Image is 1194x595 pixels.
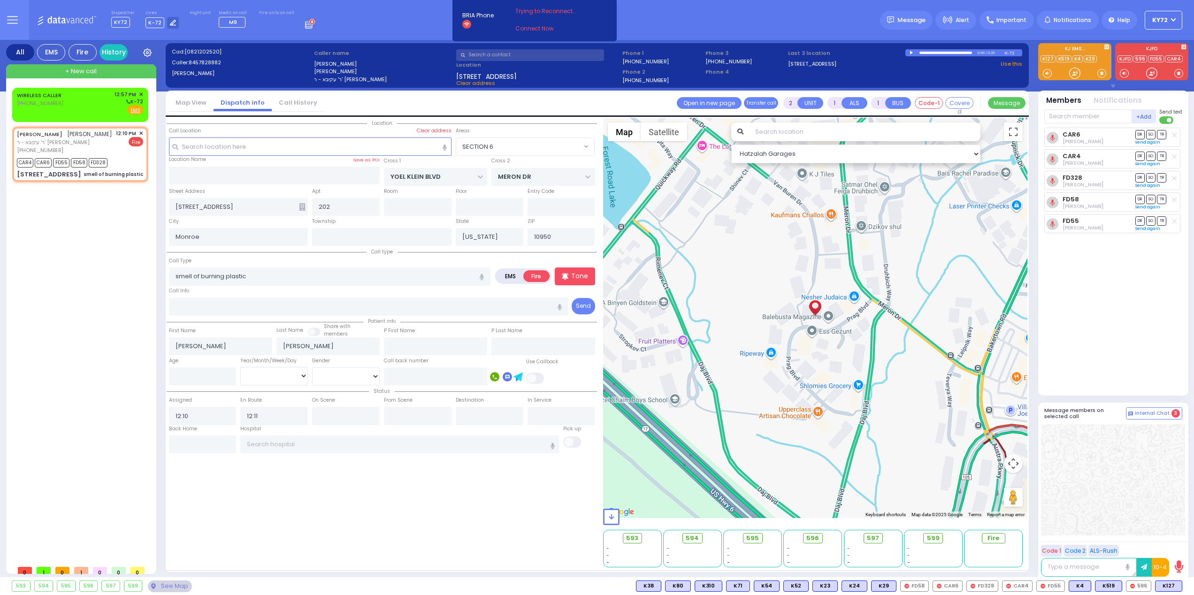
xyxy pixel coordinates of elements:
span: - [787,545,790,552]
label: Call Info [169,287,189,295]
div: K310 [695,580,722,592]
label: Lines [145,10,179,16]
label: Caller name [314,49,453,57]
span: DR [1135,195,1145,204]
div: smell of burning plastic [84,171,143,178]
a: Map View [168,98,214,107]
button: Send [572,298,595,314]
label: First Name [169,327,196,335]
label: Floor [456,188,467,195]
label: Call Location [169,127,201,135]
span: 12:10 PM [116,130,136,137]
span: KY72 [111,17,130,28]
a: Send again [1135,204,1160,210]
span: DR [1135,152,1145,160]
span: 597 [867,534,879,543]
img: Logo [37,14,99,26]
label: Caller: [172,59,311,67]
button: Transfer call [744,97,778,109]
label: Location Name [169,156,206,163]
label: KJ EMS... [1038,46,1111,53]
span: KY72 [1152,16,1168,24]
label: Cad: [172,48,311,56]
div: BLS [726,580,750,592]
img: red-radio-icon.svg [904,584,909,588]
span: - [787,559,790,566]
div: BLS [871,580,896,592]
div: BLS [754,580,780,592]
span: Trying to Reconnect... [515,7,589,15]
label: Fire units on call [259,10,294,16]
div: FD58 [900,580,929,592]
span: 3 [1171,409,1180,418]
span: 595 [746,534,759,543]
span: - [847,545,850,552]
span: 1 [74,567,88,574]
div: FD328 [966,580,998,592]
div: / [985,47,987,58]
div: 599 [124,581,142,591]
div: K23 [812,580,838,592]
button: Covered [945,97,973,109]
span: 0 [18,567,32,574]
a: K519 [1056,55,1072,62]
a: WIRELESS CALLER [17,92,61,99]
div: CAR4 [1002,580,1033,592]
span: SO [1146,173,1156,182]
div: K54 [754,580,780,592]
label: Assigned [169,397,192,404]
span: [PERSON_NAME] [67,130,112,138]
label: Location [456,61,619,69]
label: P First Name [384,327,415,335]
span: members [324,330,348,337]
span: Message [897,15,926,25]
span: Yitzchok Gross [1063,181,1103,188]
div: K-72 [1005,49,1022,56]
div: 596 [80,581,98,591]
span: - [606,545,609,552]
span: DR [1135,173,1145,182]
div: BLS [842,580,867,592]
a: [PERSON_NAME] [17,130,62,138]
a: KJFD [1117,55,1133,62]
div: K519 [1095,580,1122,592]
label: From Scene [384,397,413,404]
span: SO [1146,195,1156,204]
span: Phone 2 [622,68,702,76]
button: Show satellite imagery [641,122,687,141]
a: Open this area in Google Maps (opens a new window) [605,506,636,518]
label: Age [169,357,178,365]
span: Status [369,388,395,395]
button: Code-1 [915,97,943,109]
div: K24 [842,580,867,592]
span: - [847,559,850,566]
span: Phone 3 [705,49,785,57]
label: Save as POI [353,157,380,163]
img: red-radio-icon.svg [937,584,941,588]
label: Street Address [169,188,205,195]
label: Room [384,188,398,195]
div: BLS [636,580,661,592]
button: ALS [842,97,867,109]
button: Members [1046,95,1081,106]
span: 0 [112,567,126,574]
span: K-72 [145,17,164,28]
small: Share with [324,323,351,330]
img: comment-alt.png [1128,412,1133,416]
span: TR [1157,216,1166,225]
label: Call back number [384,357,429,365]
label: Clear address [417,127,452,135]
div: BLS [1069,580,1091,592]
label: Night unit [190,10,211,16]
button: Notifications [1094,95,1142,106]
a: Call History [272,98,324,107]
div: BLS [695,580,722,592]
span: DR [1135,216,1145,225]
button: Drag Pegman onto the map to open Street View [1004,488,1023,507]
div: 597 [102,581,120,591]
span: FD328 [89,158,107,168]
div: BLS [1155,580,1182,592]
span: - [907,559,910,566]
div: K29 [871,580,896,592]
a: [STREET_ADDRESS] [788,60,836,68]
